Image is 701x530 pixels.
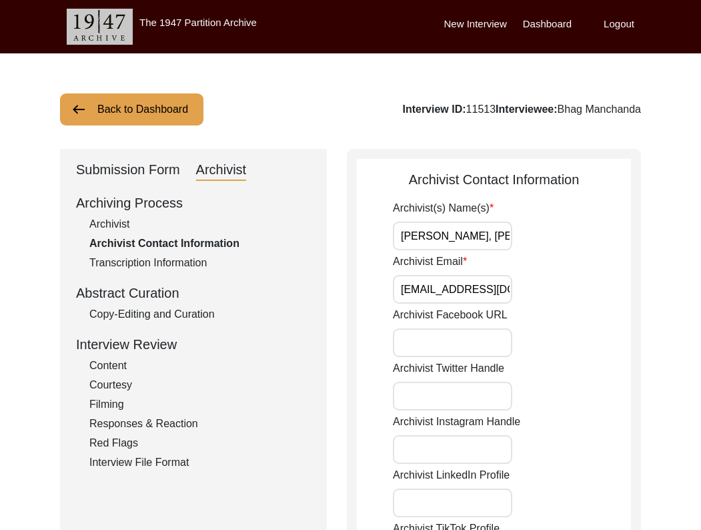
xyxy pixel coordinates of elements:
[89,455,311,471] div: Interview File Format
[393,200,494,216] label: Archivist(s) Name(s)
[402,101,641,117] div: 11513 Bhag Manchanda
[393,467,510,483] label: Archivist LinkedIn Profile
[76,283,311,303] div: Abstract Curation
[523,17,572,32] label: Dashboard
[393,254,467,270] label: Archivist Email
[393,360,504,376] label: Archivist Twitter Handle
[76,160,180,181] div: Submission Form
[139,17,257,28] label: The 1947 Partition Archive
[393,307,508,323] label: Archivist Facebook URL
[393,414,520,430] label: Archivist Instagram Handle
[71,101,87,117] img: arrow-left.png
[89,435,311,451] div: Red Flags
[89,216,311,232] div: Archivist
[76,334,311,354] div: Interview Review
[60,93,203,125] button: Back to Dashboard
[67,9,133,45] img: header-logo.png
[89,255,311,271] div: Transcription Information
[89,236,311,252] div: Archivist Contact Information
[402,103,466,115] b: Interview ID:
[604,17,634,32] label: Logout
[496,103,557,115] b: Interviewee:
[89,396,311,413] div: Filming
[196,160,247,181] div: Archivist
[357,170,631,190] div: Archivist Contact Information
[89,306,311,322] div: Copy-Editing and Curation
[89,377,311,393] div: Courtesy
[444,17,507,32] label: New Interview
[89,358,311,374] div: Content
[89,416,311,432] div: Responses & Reaction
[76,193,311,213] div: Archiving Process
